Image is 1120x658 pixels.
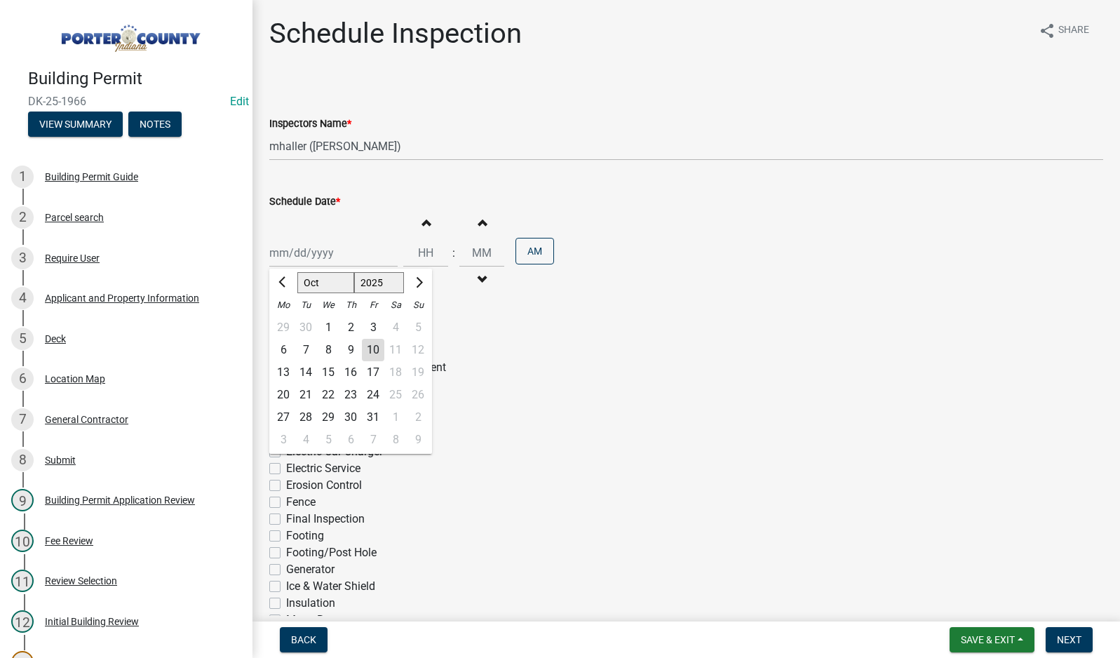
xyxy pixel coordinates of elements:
[317,361,339,384] div: Wednesday, October 15, 2025
[280,627,328,652] button: Back
[286,460,360,477] label: Electric Service
[11,610,34,633] div: 12
[362,384,384,406] div: 24
[286,595,335,612] label: Insulation
[362,384,384,406] div: Friday, October 24, 2025
[407,294,429,316] div: Su
[230,95,249,108] wm-modal-confirm: Edit Application Number
[295,316,317,339] div: Tuesday, September 30, 2025
[339,384,362,406] div: Thursday, October 23, 2025
[295,384,317,406] div: Tuesday, October 21, 2025
[339,339,362,361] div: Thursday, October 9, 2025
[291,634,316,645] span: Back
[230,95,249,108] a: Edit
[272,294,295,316] div: Mo
[11,287,34,309] div: 4
[272,316,295,339] div: Monday, September 29, 2025
[45,415,128,424] div: General Contractor
[339,316,362,339] div: 2
[269,17,522,51] h1: Schedule Inspection
[362,406,384,429] div: 31
[317,406,339,429] div: 29
[11,328,34,350] div: 5
[362,294,384,316] div: Fr
[403,239,448,267] input: Hours
[45,576,117,586] div: Review Selection
[317,339,339,361] div: Wednesday, October 8, 2025
[272,384,295,406] div: Monday, October 20, 2025
[11,247,34,269] div: 3
[272,361,295,384] div: Monday, October 13, 2025
[11,530,34,552] div: 10
[286,544,377,561] label: Footing/Post Hole
[961,634,1015,645] span: Save & Exit
[11,449,34,471] div: 8
[45,293,199,303] div: Applicant and Property Information
[515,238,554,264] button: AM
[317,316,339,339] div: Wednesday, October 1, 2025
[295,406,317,429] div: 28
[272,384,295,406] div: 20
[1058,22,1089,39] span: Share
[339,361,362,384] div: 16
[317,384,339,406] div: Wednesday, October 22, 2025
[286,528,324,544] label: Footing
[28,112,123,137] button: View Summary
[11,206,34,229] div: 2
[1057,634,1081,645] span: Next
[269,197,340,207] label: Schedule Date
[11,166,34,188] div: 1
[295,339,317,361] div: Tuesday, October 7, 2025
[295,361,317,384] div: Tuesday, October 14, 2025
[295,406,317,429] div: Tuesday, October 28, 2025
[459,239,504,267] input: Minutes
[362,339,384,361] div: 10
[45,213,104,222] div: Parcel search
[45,172,138,182] div: Building Permit Guide
[45,253,100,263] div: Require User
[295,429,317,451] div: 4
[28,119,123,130] wm-modal-confirm: Summary
[1039,22,1055,39] i: share
[339,339,362,361] div: 9
[28,15,230,54] img: Porter County, Indiana
[128,119,182,130] wm-modal-confirm: Notes
[362,316,384,339] div: 3
[11,489,34,511] div: 9
[339,361,362,384] div: Thursday, October 16, 2025
[272,429,295,451] div: Monday, November 3, 2025
[272,429,295,451] div: 3
[295,339,317,361] div: 7
[269,239,398,267] input: mm/dd/yyyy
[362,339,384,361] div: Friday, October 10, 2025
[362,429,384,451] div: 7
[272,339,295,361] div: 6
[28,95,224,108] span: DK-25-1966
[45,455,76,465] div: Submit
[45,334,66,344] div: Deck
[339,316,362,339] div: Thursday, October 2, 2025
[272,406,295,429] div: Monday, October 27, 2025
[362,429,384,451] div: Friday, November 7, 2025
[286,612,344,629] label: Meter Reset
[339,429,362,451] div: 6
[11,570,34,592] div: 11
[275,271,292,294] button: Previous month
[362,316,384,339] div: Friday, October 3, 2025
[45,617,139,626] div: Initial Building Review
[317,361,339,384] div: 15
[317,406,339,429] div: Wednesday, October 29, 2025
[272,316,295,339] div: 29
[45,536,93,546] div: Fee Review
[339,429,362,451] div: Thursday, November 6, 2025
[272,361,295,384] div: 13
[1046,627,1093,652] button: Next
[317,429,339,451] div: Wednesday, November 5, 2025
[286,578,375,595] label: Ice & Water Shield
[410,271,426,294] button: Next month
[286,561,335,578] label: Generator
[362,361,384,384] div: 17
[317,294,339,316] div: We
[272,339,295,361] div: Monday, October 6, 2025
[286,511,365,528] label: Final Inspection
